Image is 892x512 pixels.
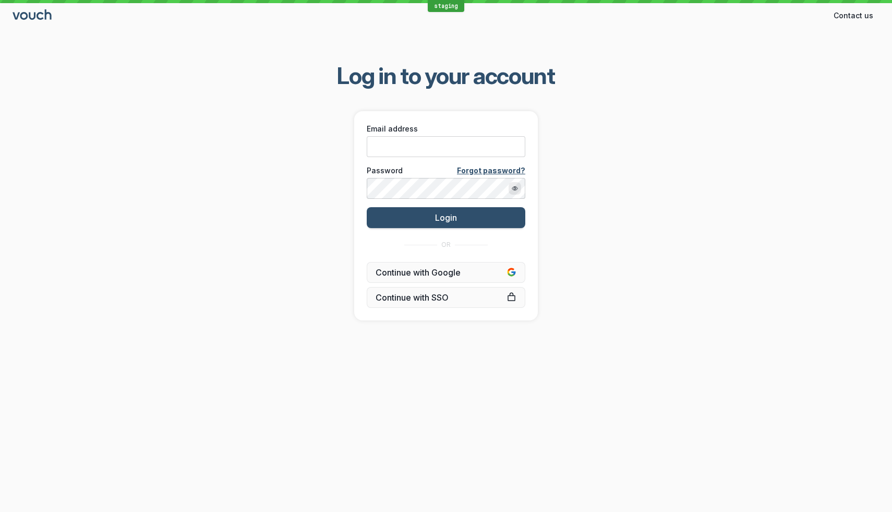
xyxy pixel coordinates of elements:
button: Show password [509,182,521,195]
button: Login [367,207,525,228]
span: Email address [367,124,418,134]
span: Log in to your account [337,61,555,90]
a: Continue with SSO [367,287,525,308]
span: Password [367,165,403,176]
span: OR [441,241,451,249]
span: Continue with Google [376,267,516,278]
span: Continue with SSO [376,292,516,303]
a: Forgot password? [457,165,525,176]
a: Go to sign in [13,11,53,20]
button: Contact us [827,7,879,24]
span: Login [435,212,457,223]
span: Contact us [834,10,873,21]
button: Continue with Google [367,262,525,283]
